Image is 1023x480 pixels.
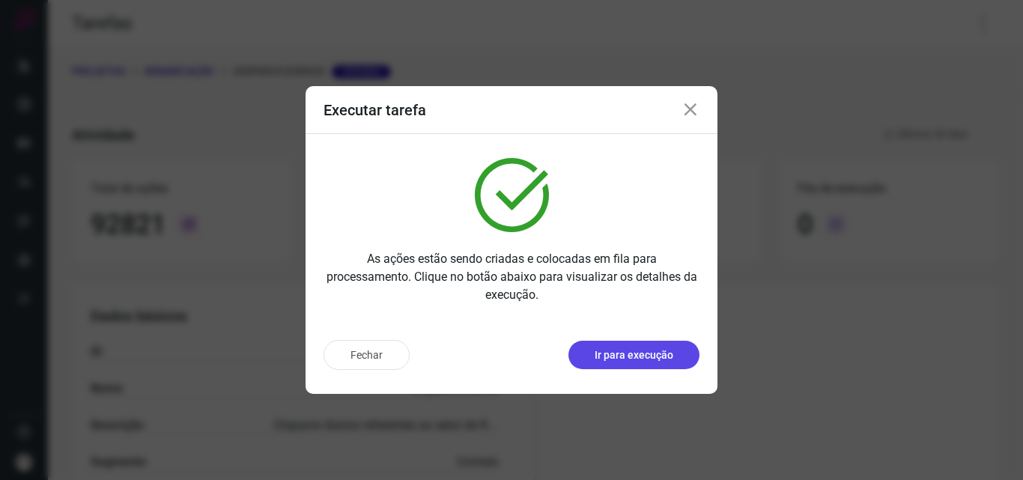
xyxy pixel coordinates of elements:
h3: Executar tarefa [324,101,426,119]
button: Ir para execução [568,341,699,369]
img: verified.svg [475,158,549,232]
p: As ações estão sendo criadas e colocadas em fila para processamento. Clique no botão abaixo para ... [324,250,699,304]
p: Ir para execução [595,347,673,363]
button: Fechar [324,340,410,370]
